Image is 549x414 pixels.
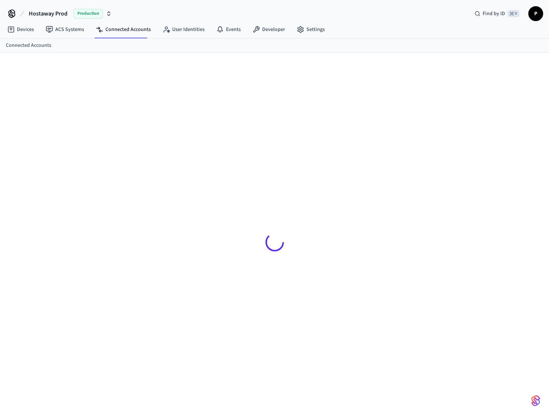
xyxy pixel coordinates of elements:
span: P [529,7,542,20]
span: Find by ID [483,10,505,17]
a: User Identities [157,23,211,36]
a: Connected Accounts [90,23,157,36]
span: ⌘ K [507,10,520,17]
a: ACS Systems [40,23,90,36]
div: Find by ID⌘ K [469,7,525,20]
a: Devices [1,23,40,36]
a: Events [211,23,247,36]
span: Production [73,9,103,18]
span: Hostaway Prod [29,9,67,18]
a: Developer [247,23,291,36]
a: Connected Accounts [6,42,51,49]
a: Settings [291,23,331,36]
img: SeamLogoGradient.69752ec5.svg [531,395,540,407]
button: P [528,6,543,21]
